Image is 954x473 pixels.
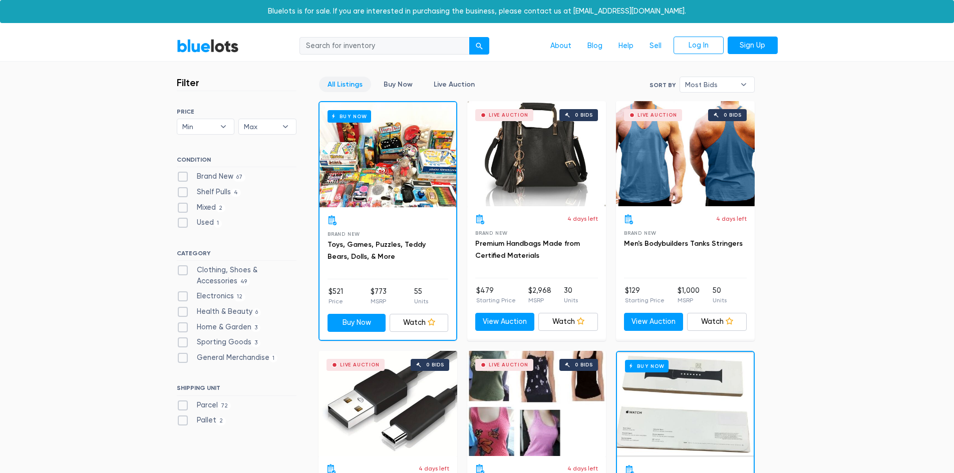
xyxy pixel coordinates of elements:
a: All Listings [319,77,371,92]
li: 50 [713,285,727,305]
li: $2,968 [528,285,551,305]
span: 67 [233,174,246,182]
label: General Merchandise [177,352,278,363]
a: Live Auction [425,77,483,92]
li: $521 [329,286,343,306]
label: Pallet [177,415,226,426]
span: Brand New [624,230,657,236]
a: Premium Handbags Made from Certified Materials [475,239,580,260]
label: Sporting Goods [177,337,261,348]
p: Starting Price [625,296,665,305]
a: Buy Now [328,314,386,332]
span: 1 [269,354,278,362]
span: 3 [251,324,261,332]
h6: Buy Now [625,360,669,372]
p: 4 days left [716,214,747,223]
div: 0 bids [724,113,742,118]
h6: Buy Now [328,110,371,123]
h6: SHIPPING UNIT [177,384,296,395]
a: Sell [642,37,670,56]
h6: PRICE [177,108,296,115]
span: 4 [231,189,241,197]
a: Help [610,37,642,56]
a: About [542,37,579,56]
h6: CONDITION [177,156,296,167]
label: Home & Garden [177,322,261,333]
li: $773 [371,286,387,306]
li: $479 [476,285,516,305]
a: View Auction [475,313,535,331]
span: 6 [252,308,261,316]
label: Mixed [177,202,226,213]
label: Shelf Pulls [177,187,241,198]
p: MSRP [528,296,551,305]
label: Used [177,217,222,228]
span: Brand New [475,230,508,236]
a: BlueLots [177,39,239,53]
p: 4 days left [567,214,598,223]
div: 0 bids [426,362,444,367]
span: 3 [251,339,261,347]
b: ▾ [733,77,754,92]
span: 72 [218,402,231,410]
a: Buy Now [617,352,754,457]
p: Units [564,296,578,305]
a: Log In [674,37,724,55]
a: Live Auction 0 bids [467,101,606,206]
a: Men's Bodybuilders Tanks Stringers [624,239,743,248]
a: Live Auction 0 bids [616,101,755,206]
p: MSRP [371,297,387,306]
a: Live Auction 0 bids [467,351,606,456]
a: View Auction [624,313,684,331]
label: Electronics [177,291,246,302]
p: Units [713,296,727,305]
a: Sign Up [728,37,778,55]
span: 2 [216,417,226,425]
b: ▾ [275,119,296,134]
input: Search for inventory [299,37,470,55]
span: Brand New [328,231,360,237]
span: 2 [216,204,226,212]
div: Live Auction [489,113,528,118]
label: Parcel [177,400,231,411]
a: Buy Now [375,77,421,92]
div: Live Auction [489,362,528,367]
li: $1,000 [678,285,700,305]
p: 4 days left [419,464,449,473]
span: 49 [237,278,250,286]
label: Clothing, Shoes & Accessories [177,265,296,286]
span: 1 [214,220,222,228]
li: 55 [414,286,428,306]
span: Min [182,119,215,134]
a: Blog [579,37,610,56]
label: Sort By [650,81,676,90]
a: Watch [538,313,598,331]
p: Units [414,297,428,306]
p: 4 days left [567,464,598,473]
h3: Filter [177,77,199,89]
li: $129 [625,285,665,305]
p: MSRP [678,296,700,305]
a: Watch [687,313,747,331]
p: Starting Price [476,296,516,305]
li: 30 [564,285,578,305]
p: Price [329,297,343,306]
a: Toys, Games, Puzzles, Teddy Bears, Dolls, & More [328,240,426,261]
div: 0 bids [575,113,593,118]
div: Live Auction [340,362,380,367]
div: Live Auction [638,113,677,118]
a: Watch [390,314,448,332]
a: Live Auction 0 bids [319,351,457,456]
label: Brand New [177,171,246,182]
span: Max [244,119,277,134]
label: Health & Beauty [177,306,261,317]
a: Buy Now [320,102,456,207]
span: Most Bids [685,77,735,92]
b: ▾ [213,119,234,134]
h6: CATEGORY [177,250,296,261]
div: 0 bids [575,362,593,367]
span: 12 [234,293,246,301]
